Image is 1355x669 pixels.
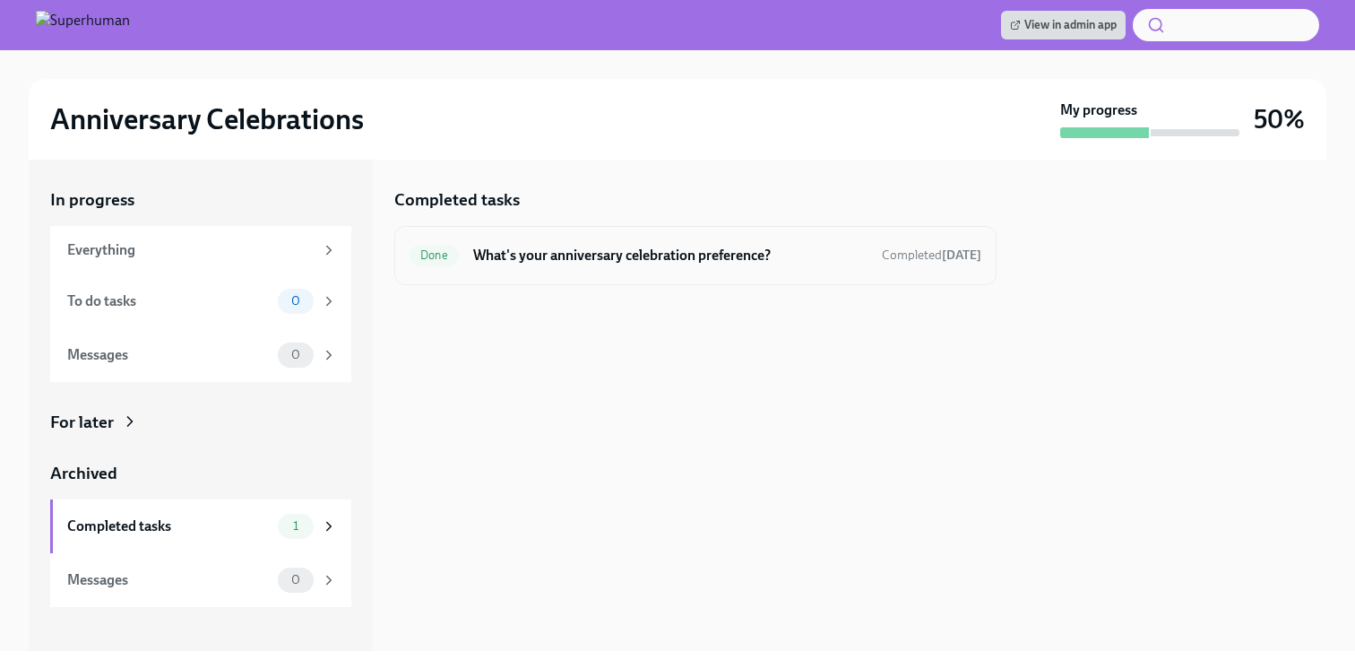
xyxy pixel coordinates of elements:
[67,517,271,536] div: Completed tasks
[50,411,114,434] div: For later
[1254,103,1305,135] h3: 50%
[410,241,981,270] a: DoneWhat's your anniversary celebration preference?Completed[DATE]
[50,500,351,553] a: Completed tasks1
[280,294,311,308] span: 0
[882,247,981,264] span: August 5th, 2025 15:33
[1010,16,1117,34] span: View in admin app
[1001,11,1126,39] a: View in admin app
[280,348,311,361] span: 0
[50,411,351,434] a: For later
[1060,100,1137,120] strong: My progress
[942,248,981,263] strong: [DATE]
[67,291,271,311] div: To do tasks
[50,226,351,274] a: Everything
[410,248,459,262] span: Done
[67,570,271,590] div: Messages
[36,11,130,39] img: Superhuman
[282,519,309,533] span: 1
[280,573,311,586] span: 0
[50,462,351,485] a: Archived
[67,240,314,260] div: Everything
[67,345,271,365] div: Messages
[473,246,867,265] h6: What's your anniversary celebration preference?
[50,328,351,382] a: Messages0
[394,188,520,212] h5: Completed tasks
[50,188,351,212] a: In progress
[50,274,351,328] a: To do tasks0
[50,553,351,607] a: Messages0
[882,248,981,263] span: Completed
[50,101,364,137] h2: Anniversary Celebrations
